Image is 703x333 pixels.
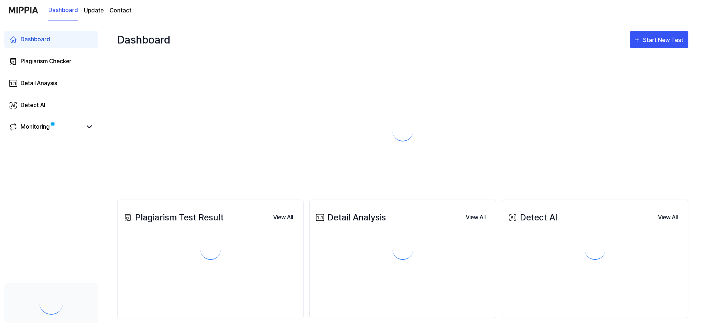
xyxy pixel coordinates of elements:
div: Plagiarism Checker [21,57,71,66]
a: Detect AI [4,97,98,114]
div: Detect AI [21,101,45,110]
a: Dashboard [48,0,78,20]
button: View All [652,210,684,225]
button: View All [460,210,491,225]
a: Update [84,6,104,15]
a: Plagiarism Checker [4,53,98,70]
button: Start New Test [630,31,688,48]
a: Dashboard [4,31,98,48]
div: Start New Test [643,35,685,45]
a: Monitoring [9,122,82,131]
div: Plagiarism Test Result [122,211,224,224]
div: Dashboard [21,35,50,44]
button: View All [267,210,299,225]
a: Contact [109,6,131,15]
a: Detail Anaysis [4,75,98,92]
div: Monitoring [21,122,50,131]
div: Dashboard [117,28,170,51]
div: Detect AI [507,211,557,224]
div: Detail Analysis [314,211,386,224]
div: Detail Anaysis [21,79,57,88]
